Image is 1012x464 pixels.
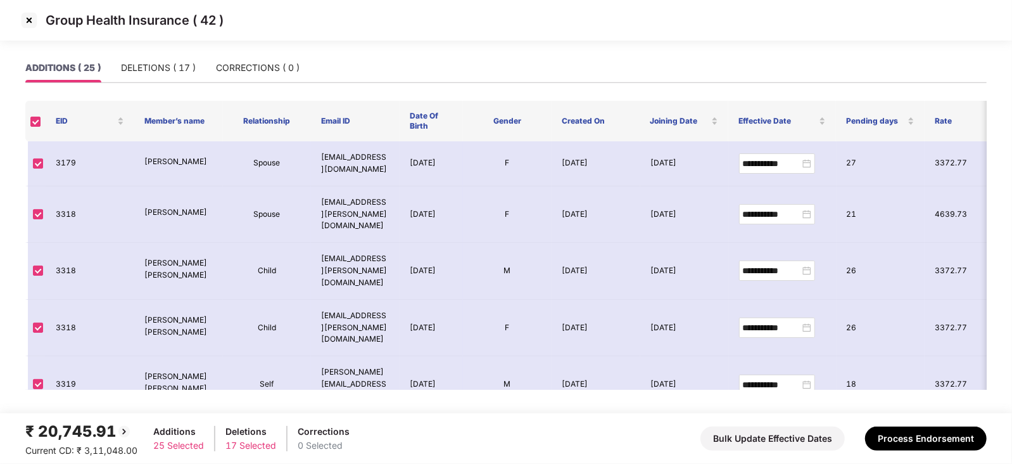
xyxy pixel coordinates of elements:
th: Relationship [223,101,312,141]
p: [PERSON_NAME] [PERSON_NAME] [144,257,213,281]
td: [DATE] [640,243,729,300]
div: Corrections [298,425,350,439]
td: Spouse [223,186,312,243]
p: Group Health Insurance ( 42 ) [46,13,224,28]
td: F [463,300,552,357]
td: [EMAIL_ADDRESS][DOMAIN_NAME] [311,141,400,186]
span: Joining Date [650,116,709,126]
th: Gender [463,101,552,141]
div: ADDITIONS ( 25 ) [25,61,101,75]
td: [EMAIL_ADDRESS][PERSON_NAME][DOMAIN_NAME] [311,243,400,300]
td: [EMAIL_ADDRESS][PERSON_NAME][DOMAIN_NAME] [311,186,400,243]
td: [DATE] [400,186,463,243]
button: Process Endorsement [865,427,987,451]
th: Date Of Birth [400,101,463,141]
p: [PERSON_NAME] [144,156,213,168]
td: 27 [837,141,925,186]
td: 3318 [46,243,134,300]
img: svg+xml;base64,PHN2ZyBpZD0iQmFjay0yMHgyMCIgeG1sbnM9Imh0dHA6Ly93d3cudzMub3JnLzIwMDAvc3ZnIiB3aWR0aD... [117,424,132,439]
div: CORRECTIONS ( 0 ) [216,61,300,75]
p: [PERSON_NAME] [PERSON_NAME] [144,371,213,395]
td: [DATE] [640,141,729,186]
div: 25 Selected [153,439,204,453]
td: F [463,186,552,243]
td: [DATE] [640,300,729,357]
td: 21 [837,186,925,243]
th: Pending days [836,101,925,141]
div: Additions [153,425,204,439]
th: Member’s name [134,101,223,141]
td: [DATE] [640,186,729,243]
td: [DATE] [552,300,640,357]
div: Deletions [225,425,276,439]
button: Bulk Update Effective Dates [700,427,845,451]
span: Current CD: ₹ 3,11,048.00 [25,445,137,456]
td: [DATE] [400,356,463,413]
th: EID [46,101,134,141]
td: Child [223,243,312,300]
td: 26 [837,300,925,357]
th: Joining Date [640,101,729,141]
td: M [463,243,552,300]
th: Effective Date [728,101,836,141]
span: Pending days [846,116,905,126]
p: [PERSON_NAME] [144,207,213,219]
th: Created On [552,101,640,141]
td: [DATE] [552,141,640,186]
th: Email ID [311,101,400,141]
td: [EMAIL_ADDRESS][PERSON_NAME][DOMAIN_NAME] [311,300,400,357]
td: Self [223,356,312,413]
td: [PERSON_NAME][EMAIL_ADDRESS][DOMAIN_NAME] [311,356,400,413]
div: 0 Selected [298,439,350,453]
td: [DATE] [640,356,729,413]
td: 3318 [46,300,134,357]
span: EID [56,116,115,126]
td: M [463,356,552,413]
img: svg+xml;base64,PHN2ZyBpZD0iQ3Jvc3MtMzJ4MzIiIHhtbG5zPSJodHRwOi8vd3d3LnczLm9yZy8yMDAwL3N2ZyIgd2lkdG... [19,10,39,30]
td: [DATE] [552,186,640,243]
td: [DATE] [552,356,640,413]
td: 18 [837,356,925,413]
td: 3179 [46,141,134,186]
td: [DATE] [400,243,463,300]
div: ₹ 20,745.91 [25,420,137,444]
p: [PERSON_NAME] [PERSON_NAME] [144,314,213,338]
td: 26 [837,243,925,300]
td: F [463,141,552,186]
div: 17 Selected [225,439,276,453]
span: Effective Date [738,116,816,126]
td: [DATE] [400,300,463,357]
td: [DATE] [400,141,463,186]
td: Child [223,300,312,357]
td: 3319 [46,356,134,413]
td: Spouse [223,141,312,186]
div: DELETIONS ( 17 ) [121,61,196,75]
td: 3318 [46,186,134,243]
td: [DATE] [552,243,640,300]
